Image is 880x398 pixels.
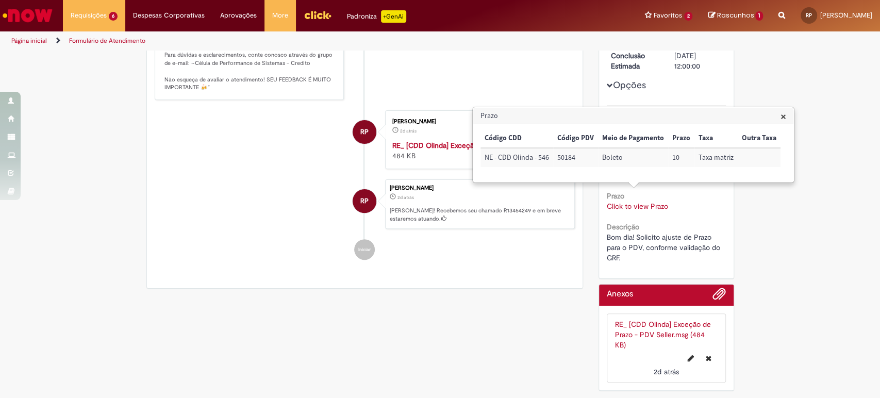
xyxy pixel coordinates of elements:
[392,119,564,125] div: [PERSON_NAME]
[480,148,553,167] td: Código CDD: NE - CDD Olinda - 546
[607,202,668,211] a: Click to view Prazo
[694,129,738,148] th: Taxa
[755,11,763,21] span: 1
[717,10,754,20] span: Rascunhos
[347,10,406,23] div: Padroniza
[668,148,694,167] td: Prazo: 10
[654,10,682,21] span: Favoritos
[397,194,414,201] time: 27/08/2025 19:16:14
[607,290,633,299] h2: Anexos
[668,129,694,148] th: Prazo
[682,350,700,367] button: Editar nome de arquivo RE_ [CDD Olinda] Exceção de Prazo - PDV Seller.msg
[607,222,639,231] b: Descrição
[71,10,107,21] span: Requisições
[654,367,678,376] span: 2d atrás
[480,129,553,148] th: Código CDD
[272,10,288,21] span: More
[598,129,668,148] th: Meio de Pagamento
[684,12,693,21] span: 2
[553,148,598,167] td: Código PDV: 50184
[390,185,569,191] div: [PERSON_NAME]
[353,120,376,144] div: Rafaela De Jesus Pereira
[473,108,793,124] h3: Prazo
[109,12,118,21] span: 6
[694,148,738,167] td: Taxa: Taxa matriz
[360,189,369,213] span: RP
[8,31,579,51] ul: Trilhas de página
[133,10,205,21] span: Despesas Corporativas
[607,233,722,262] span: Bom dia! Solicito ajuste de Prazo para o PDV, conforme validação do GRF.
[392,141,563,150] a: RE_ [CDD Olinda] Exceção de Prazo - PDV Seller.msg
[615,320,711,350] a: RE_ [CDD Olinda] Exceção de Prazo - PDV Seller.msg (484 KB)
[353,189,376,213] div: Rafaela De Jesus Pereira
[155,179,575,229] li: Rafaela De Jesus Pereira
[69,37,145,45] a: Formulário de Atendimento
[806,12,812,19] span: RP
[708,11,763,21] a: Rascunhos
[392,140,564,161] div: 484 KB
[220,10,257,21] span: Aprovações
[397,194,414,201] span: 2d atrás
[700,350,718,367] button: Excluir RE_ [CDD Olinda] Exceção de Prazo - PDV Seller.msg
[400,128,417,134] span: 2d atrás
[381,10,406,23] p: +GenAi
[11,37,47,45] a: Página inicial
[712,287,726,306] button: Adicionar anexos
[603,51,667,71] dt: Conclusão Estimada
[674,51,722,71] div: [DATE] 12:00:00
[654,367,678,376] time: 27/08/2025 19:16:04
[400,128,417,134] time: 27/08/2025 19:16:04
[304,7,331,23] img: click_logo_yellow_360x200.png
[553,129,598,148] th: Código PDV
[781,109,786,123] span: ×
[738,129,781,148] th: Outra Taxa
[360,120,369,144] span: RP
[607,191,624,201] b: Prazo
[781,111,786,122] button: Close
[820,11,872,20] span: [PERSON_NAME]
[1,5,54,26] img: ServiceNow
[390,207,569,223] p: [PERSON_NAME]! Recebemos seu chamado R13454249 e em breve estaremos atuando.
[472,107,794,183] div: Prazo
[598,148,668,167] td: Meio de Pagamento: Boleto
[738,148,781,167] td: Outra Taxa:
